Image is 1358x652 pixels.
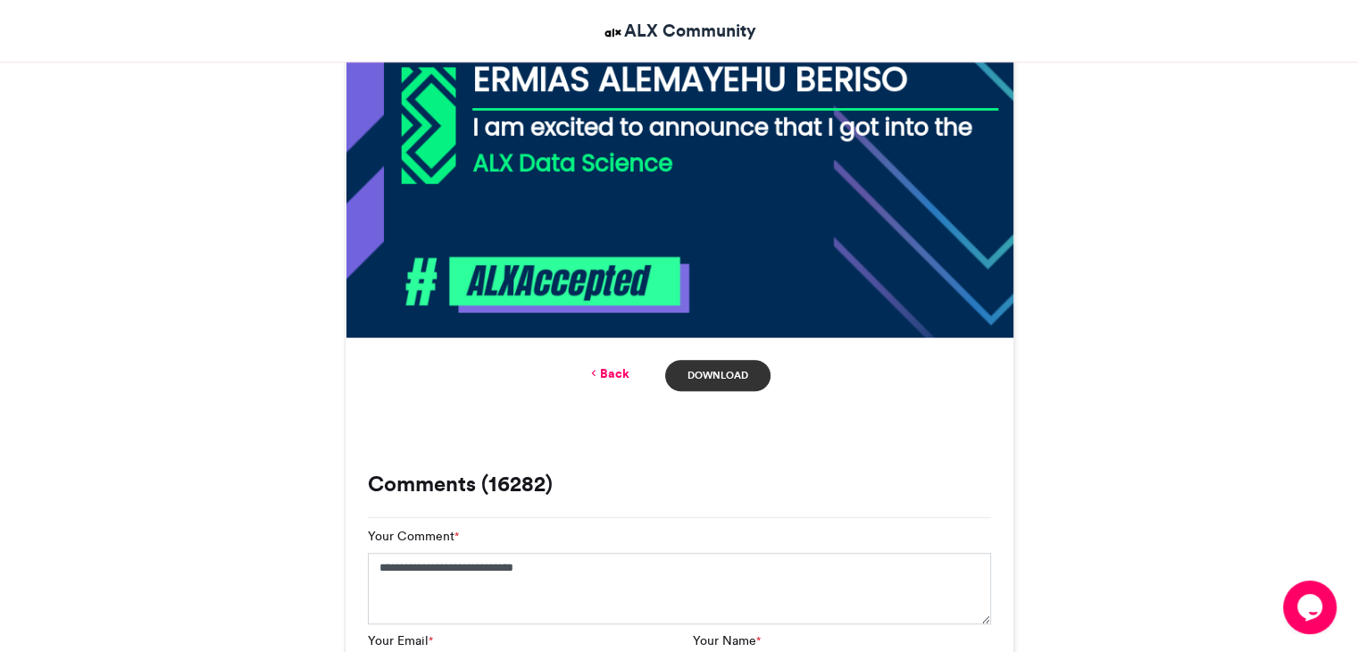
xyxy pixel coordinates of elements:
[693,631,761,650] label: Your Name
[368,473,991,495] h3: Comments (16282)
[602,21,624,44] img: ALX Community
[1283,581,1340,634] iframe: chat widget
[368,631,433,650] label: Your Email
[368,527,459,546] label: Your Comment
[587,364,629,383] a: Back
[602,18,756,44] a: ALX Community
[665,360,770,391] a: Download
